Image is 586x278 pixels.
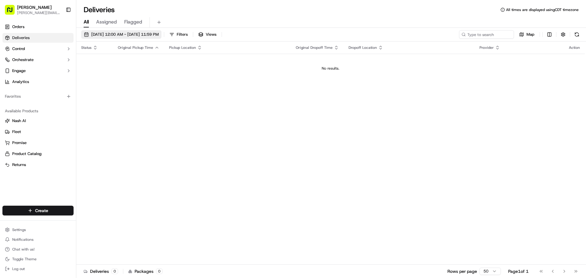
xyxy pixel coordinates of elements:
[2,44,74,54] button: Control
[5,162,71,168] a: Returns
[2,138,74,148] button: Promise
[52,89,56,94] div: 💻
[17,10,61,15] button: [PERSON_NAME][EMAIL_ADDRESS][DOMAIN_NAME]
[516,30,537,39] button: Map
[12,24,24,30] span: Orders
[43,103,74,108] a: Powered byPylon
[12,129,21,135] span: Fleet
[12,35,30,41] span: Deliveries
[58,88,98,95] span: API Documentation
[21,58,100,64] div: Start new chat
[5,151,71,157] a: Product Catalog
[12,57,34,63] span: Orchestrate
[296,45,333,50] span: Original Dropoff Time
[84,5,115,15] h1: Deliveries
[21,64,77,69] div: We're available if you need us!
[2,33,74,43] a: Deliveries
[12,162,26,168] span: Returns
[508,268,529,274] div: Page 1 of 1
[128,268,163,274] div: Packages
[206,32,216,37] span: Views
[111,269,118,274] div: 0
[104,60,111,67] button: Start new chat
[91,32,159,37] span: [DATE] 12:00 AM - [DATE] 11:59 PM
[12,237,34,242] span: Notifications
[16,39,110,46] input: Got a question? Start typing here...
[2,106,74,116] div: Available Products
[349,45,377,50] span: Dropoff Location
[12,247,34,252] span: Chat with us!
[447,268,477,274] p: Rows per page
[12,68,26,74] span: Engage
[12,151,42,157] span: Product Catalog
[118,45,153,50] span: Original Pickup Time
[2,255,74,263] button: Toggle Theme
[2,206,74,215] button: Create
[12,118,26,124] span: Nash AI
[169,45,196,50] span: Pickup Location
[2,116,74,126] button: Nash AI
[12,46,25,52] span: Control
[35,208,48,214] span: Create
[6,6,18,18] img: Nash
[61,103,74,108] span: Pylon
[479,45,494,50] span: Provider
[12,266,25,271] span: Log out
[177,32,188,37] span: Filters
[2,127,74,137] button: Fleet
[2,92,74,101] div: Favorites
[5,129,71,135] a: Fleet
[17,4,52,10] button: [PERSON_NAME]
[79,66,582,71] div: No results.
[2,245,74,254] button: Chat with us!
[506,7,579,12] span: All times are displayed using CDT timezone
[2,265,74,273] button: Log out
[12,79,29,85] span: Analytics
[84,268,118,274] div: Deliveries
[2,55,74,65] button: Orchestrate
[81,30,161,39] button: [DATE] 12:00 AM - [DATE] 11:59 PM
[84,18,89,26] span: All
[5,118,71,124] a: Nash AI
[156,269,163,274] div: 0
[5,140,71,146] a: Promise
[2,22,74,32] a: Orders
[459,30,514,39] input: Type to search
[2,77,74,87] a: Analytics
[96,18,117,26] span: Assigned
[2,235,74,244] button: Notifications
[6,58,17,69] img: 1736555255976-a54dd68f-1ca7-489b-9aae-adbdc363a1c4
[2,66,74,76] button: Engage
[12,227,26,232] span: Settings
[573,30,581,39] button: Refresh
[124,18,142,26] span: Flagged
[526,32,534,37] span: Map
[2,149,74,159] button: Product Catalog
[81,45,92,50] span: Status
[6,24,111,34] p: Welcome 👋
[569,45,580,50] div: Action
[6,89,11,94] div: 📗
[2,2,63,17] button: [PERSON_NAME][PERSON_NAME][EMAIL_ADDRESS][DOMAIN_NAME]
[49,86,100,97] a: 💻API Documentation
[2,160,74,170] button: Returns
[167,30,190,39] button: Filters
[12,257,37,262] span: Toggle Theme
[196,30,219,39] button: Views
[12,140,27,146] span: Promise
[4,86,49,97] a: 📗Knowledge Base
[12,88,47,95] span: Knowledge Base
[2,226,74,234] button: Settings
